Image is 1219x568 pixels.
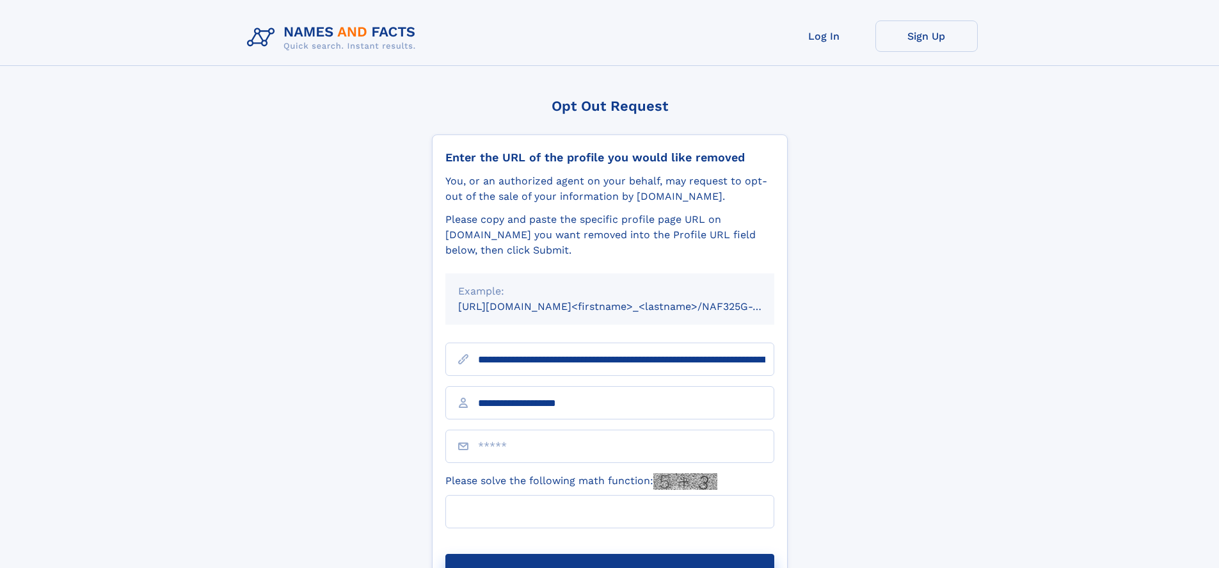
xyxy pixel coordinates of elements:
[242,20,426,55] img: Logo Names and Facts
[458,284,761,299] div: Example:
[445,473,717,490] label: Please solve the following math function:
[875,20,978,52] a: Sign Up
[773,20,875,52] a: Log In
[445,174,774,204] div: You, or an authorized agent on your behalf, may request to opt-out of the sale of your informatio...
[458,300,799,312] small: [URL][DOMAIN_NAME]<firstname>_<lastname>/NAF325G-xxxxxxxx
[445,212,774,258] div: Please copy and paste the specific profile page URL on [DOMAIN_NAME] you want removed into the Pr...
[432,98,788,114] div: Opt Out Request
[445,150,774,165] div: Enter the URL of the profile you would like removed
